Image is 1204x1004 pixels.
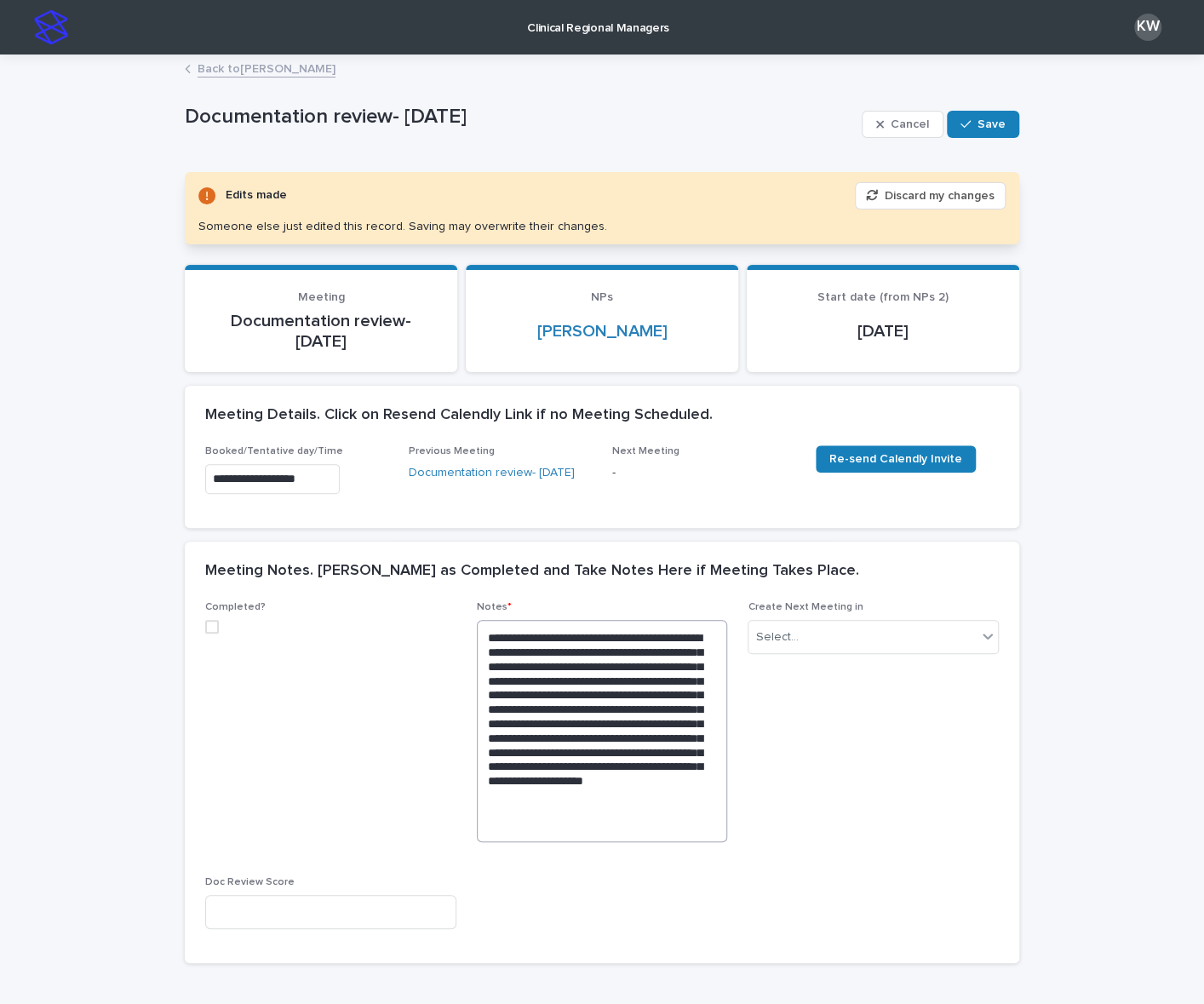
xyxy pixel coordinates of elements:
span: Create Next Meeting in [748,602,863,612]
p: Documentation review- [DATE] [185,105,855,129]
span: Previous Meeting [409,446,495,456]
button: Save [947,111,1019,138]
p: - [612,464,795,482]
span: Save [978,118,1006,130]
span: Next Meeting [612,446,679,456]
div: Select... [755,628,798,646]
div: Someone else just edited this record. Saving may overwrite their changes. [198,220,607,234]
span: Doc Review Score [205,877,295,887]
span: Completed? [205,602,266,612]
a: Documentation review- [DATE] [409,464,575,482]
span: Meeting [298,291,345,303]
h2: Meeting Notes. [PERSON_NAME] as Completed and Take Notes Here if Meeting Takes Place. [205,562,859,581]
div: KW [1134,14,1161,41]
a: Re-send Calendly Invite [816,445,976,473]
a: [PERSON_NAME] [537,321,668,341]
span: Start date (from NPs 2) [817,291,949,303]
button: Cancel [862,111,943,138]
span: Cancel [891,118,929,130]
span: Notes [477,602,512,612]
h2: Meeting Details. Click on Resend Calendly Link if no Meeting Scheduled. [205,406,713,425]
span: Booked/Tentative day/Time [205,446,343,456]
button: Discard my changes [855,182,1006,209]
span: NPs [591,291,613,303]
div: Edits made [226,185,287,206]
p: [DATE] [767,321,999,341]
p: Documentation review- [DATE] [205,311,437,352]
span: Re-send Calendly Invite [829,453,962,465]
img: stacker-logo-s-only.png [34,10,68,44]
a: Back to[PERSON_NAME] [198,58,335,77]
